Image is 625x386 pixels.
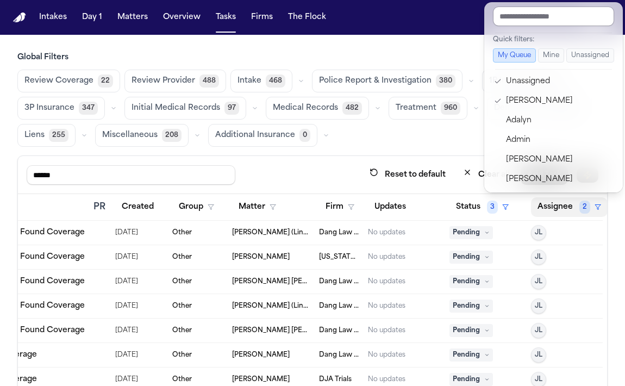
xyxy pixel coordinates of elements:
[506,75,612,88] div: Unassigned
[531,197,608,217] button: Assignee2
[506,173,612,186] div: [PERSON_NAME]
[506,134,612,147] div: Admin
[493,35,614,44] div: Quick filters:
[484,2,623,192] div: Assignee2
[506,95,612,108] div: [PERSON_NAME]
[566,48,614,63] button: Unassigned
[493,48,536,63] button: My Queue
[506,153,612,166] div: [PERSON_NAME]
[538,48,564,63] button: Mine
[506,114,612,127] div: Adalyn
